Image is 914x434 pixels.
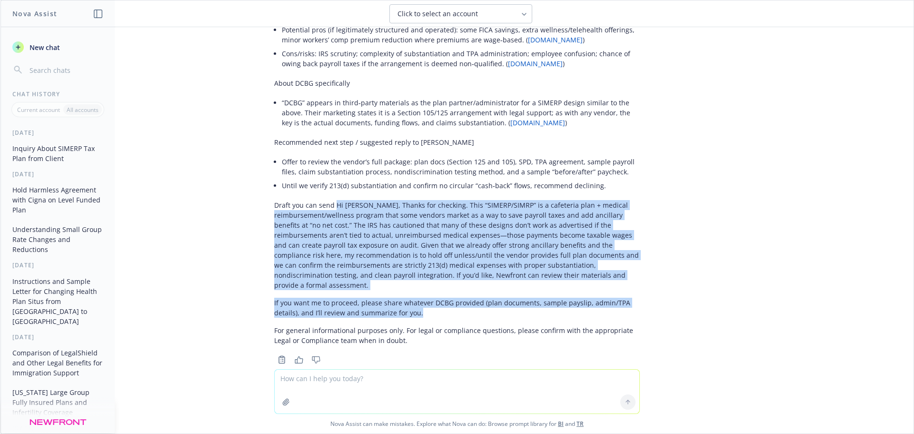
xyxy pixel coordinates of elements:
span: Click to select an account [397,9,478,19]
button: Inquiry About SIMERP Tax Plan from Client [9,141,107,166]
button: Click to select an account [389,4,532,23]
div: Chat History [1,90,115,98]
h1: Nova Assist [12,9,57,19]
span: New chat [28,42,60,52]
button: Instructions and Sample Letter for Changing Health Plan Situs from [GEOGRAPHIC_DATA] to [GEOGRAPH... [9,273,107,329]
p: Current account [17,106,60,114]
div: [DATE] [1,424,115,432]
a: [DOMAIN_NAME] [528,35,583,44]
div: [DATE] [1,261,115,269]
p: For general informational purposes only. For legal or compliance questions, please confirm with t... [274,325,640,345]
button: [US_STATE] Large Group Fully Insured Plans and Infertility Coverage [9,384,107,420]
li: Cons/risks: IRS scrutiny; complexity of substantiation and TPA administration; employee confusion... [282,47,640,71]
a: [DOMAIN_NAME] [510,118,565,127]
p: Recommended next step / suggested reply to [PERSON_NAME] [274,137,640,147]
a: BI [558,420,564,428]
a: [DOMAIN_NAME] [508,59,563,68]
a: TR [576,420,584,428]
div: [DATE] [1,333,115,341]
p: Draft you can send Hi [PERSON_NAME], Thanks for checking. This “SIMERP/SIMRP” is a cafeteria plan... [274,200,640,290]
p: All accounts [67,106,99,114]
svg: Copy to clipboard [278,355,286,364]
div: [DATE] [1,129,115,137]
p: If you want me to proceed, please share whatever DCBG provided (plan documents, sample payslip, a... [274,298,640,318]
input: Search chats [28,63,103,77]
div: [DATE] [1,170,115,178]
button: New chat [9,39,107,56]
p: About DCBG specifically [274,78,640,88]
button: Thumbs down [308,353,324,366]
li: “DCBG” appears in third‑party materials as the plan partner/administrator for a SIMERP design sim... [282,96,640,130]
li: Potential pros (if legitimately structured and operated): some FICA savings, extra wellness/teleh... [282,23,640,47]
li: Until we verify 213(d) substantiation and confirm no circular “cash‑back” flows, recommend declin... [282,179,640,192]
button: Comparison of LegalShield and Other Legal Benefits for Immigration Support [9,345,107,381]
button: Understanding Small Group Rate Changes and Reductions [9,222,107,257]
button: Hold Harmless Agreement with Cigna on Level Funded Plan [9,182,107,218]
span: Nova Assist can make mistakes. Explore what Nova can do: Browse prompt library for and [4,414,910,434]
li: Offer to review the vendor’s full package: plan docs (Section 125 and 105), SPD, TPA agreement, s... [282,155,640,179]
